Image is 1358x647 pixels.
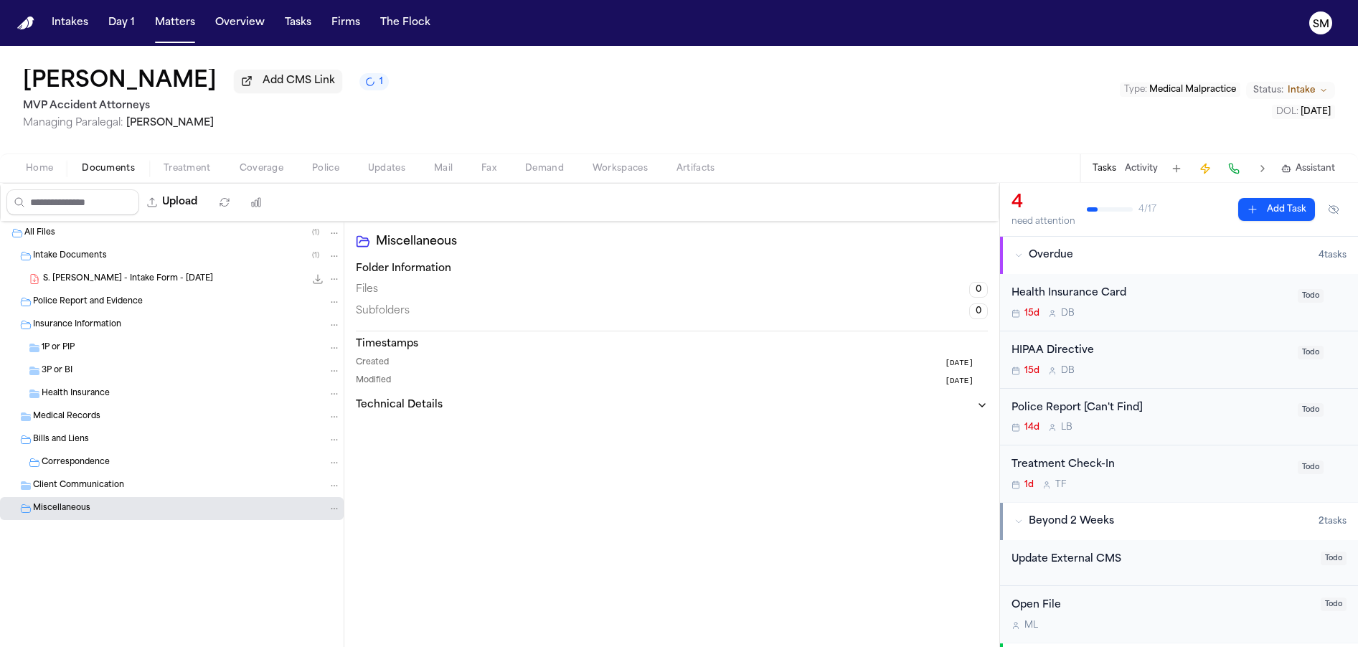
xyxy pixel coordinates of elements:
button: Edit matter name [23,69,217,95]
button: Make a Call [1224,159,1244,179]
h2: Miscellaneous [376,233,988,250]
span: Miscellaneous [33,503,90,515]
button: Technical Details [356,398,988,412]
button: [DATE] [945,375,988,387]
div: Open task: Open File [1000,586,1358,643]
span: Police Report and Evidence [33,296,143,308]
span: Police [312,163,339,174]
span: 2 task s [1319,516,1347,527]
span: Todo [1298,461,1324,474]
span: [DATE] [1301,108,1331,116]
button: Matters [149,10,201,36]
span: 15d [1024,308,1039,319]
div: Open task: HIPAA Directive [1000,331,1358,389]
button: Tasks [1093,163,1116,174]
button: Overdue4tasks [1000,237,1358,274]
div: Open task: Treatment Check-In [1000,445,1358,502]
div: Treatment Check-In [1012,457,1289,473]
button: Create Immediate Task [1195,159,1215,179]
span: Add CMS Link [263,74,335,88]
span: [DATE] [945,375,973,387]
span: Treatment [164,163,211,174]
span: 0 [969,282,988,298]
button: Upload [139,189,206,215]
button: The Flock [374,10,436,36]
span: 3P or BI [42,365,72,377]
span: Created [356,357,389,369]
button: [DATE] [945,357,988,369]
span: ( 1 ) [312,229,319,237]
h1: [PERSON_NAME] [23,69,217,95]
div: HIPAA Directive [1012,343,1289,359]
span: ( 1 ) [312,252,319,260]
a: Firms [326,10,366,36]
span: Bills and Liens [33,434,89,446]
button: Add Task [1238,198,1315,221]
span: Intake [1288,85,1315,96]
span: Medical Malpractice [1149,85,1236,94]
div: Update External CMS [1012,552,1312,568]
button: Day 1 [103,10,141,36]
span: Mail [434,163,453,174]
span: [DATE] [945,357,973,369]
button: Beyond 2 Weeks2tasks [1000,503,1358,540]
span: Modified [356,375,391,387]
div: Open File [1012,598,1312,614]
h3: Technical Details [356,398,443,412]
button: Tasks [279,10,317,36]
div: Health Insurance Card [1012,285,1289,302]
button: Add CMS Link [234,70,342,93]
h3: Timestamps [356,337,988,351]
span: 0 [969,303,988,319]
span: Todo [1298,346,1324,359]
div: need attention [1012,216,1075,227]
span: Managing Paralegal: [23,118,123,128]
div: 4 [1012,192,1075,214]
span: T F [1055,479,1066,491]
div: Open task: Health Insurance Card [1000,274,1358,331]
button: Change status from Intake [1246,82,1335,99]
span: Type : [1124,85,1147,94]
button: Overview [209,10,270,36]
span: Assistant [1296,163,1335,174]
span: Todo [1298,289,1324,303]
img: Finch Logo [17,16,34,30]
span: L B [1061,422,1072,433]
span: Home [26,163,53,174]
span: 4 / 17 [1138,204,1156,215]
span: S. [PERSON_NAME] - Intake Form - [DATE] [43,273,213,285]
span: M L [1024,620,1038,631]
button: Download S. Hanustiakova - Intake Form - 9.23.25 [311,272,325,286]
span: All Files [24,227,55,240]
span: Updates [368,163,405,174]
button: Edit Type: Medical Malpractice [1120,82,1240,97]
span: DOL : [1276,108,1298,116]
span: D B [1061,365,1075,377]
span: Todo [1298,403,1324,417]
span: Correspondence [42,457,110,469]
span: Todo [1321,598,1347,611]
div: Police Report [Can't Find] [1012,400,1289,417]
span: Medical Records [33,411,100,423]
span: Intake Documents [33,250,107,263]
div: Open task: Police Report [Can't Find] [1000,389,1358,446]
span: Subfolders [356,304,410,318]
div: Open task: Update External CMS [1000,540,1358,586]
button: Assistant [1281,163,1335,174]
button: 1 active task [359,73,389,90]
span: Artifacts [676,163,715,174]
span: 15d [1024,365,1039,377]
span: Health Insurance [42,388,110,400]
span: Todo [1321,552,1347,565]
button: Intakes [46,10,94,36]
span: 4 task s [1319,250,1347,261]
button: Hide completed tasks (⌘⇧H) [1321,198,1347,221]
button: Add Task [1166,159,1187,179]
span: 1 [379,76,383,88]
